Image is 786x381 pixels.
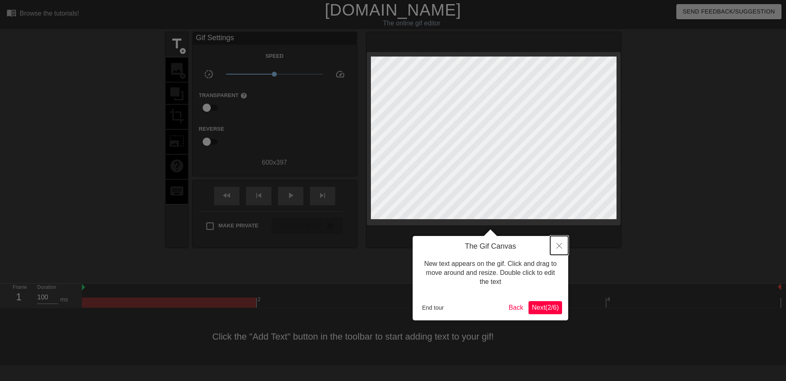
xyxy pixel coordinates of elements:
div: New text appears on the gif. Click and drag to move around and resize. Double click to edit the text [419,251,562,295]
h4: The Gif Canvas [419,242,562,251]
span: Next ( 2 / 6 ) [532,304,559,311]
button: Back [506,301,527,314]
button: End tour [419,302,447,314]
button: Next [529,301,562,314]
button: Close [550,236,568,255]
